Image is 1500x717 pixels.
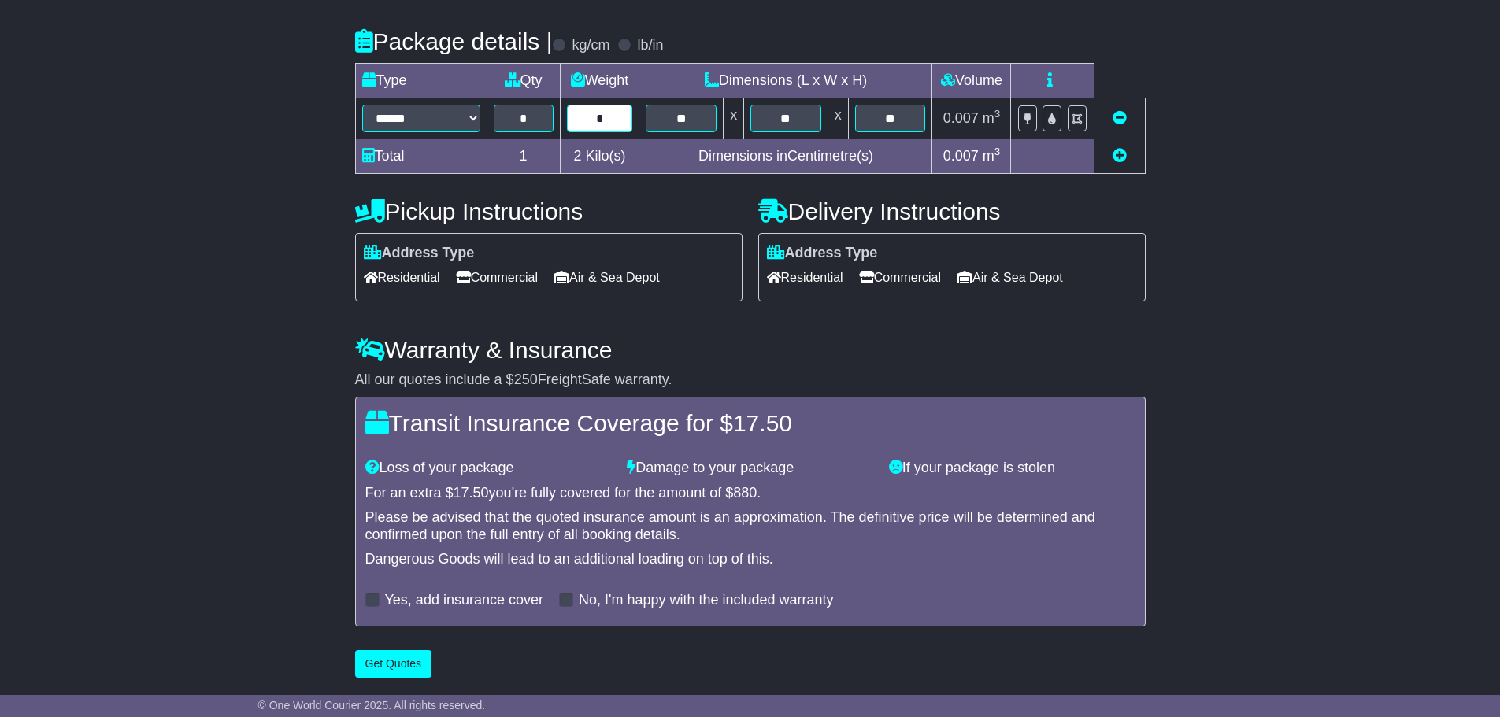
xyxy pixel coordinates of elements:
[560,63,639,98] td: Weight
[828,98,848,139] td: x
[487,63,560,98] td: Qty
[983,148,1001,164] span: m
[365,410,1135,436] h4: Transit Insurance Coverage for $
[619,460,881,477] div: Damage to your package
[355,371,1146,389] div: All our quotes include a $ FreightSafe warranty.
[983,110,1001,126] span: m
[1113,148,1127,164] a: Add new item
[637,37,663,54] label: lb/in
[733,410,792,436] span: 17.50
[355,198,743,224] h4: Pickup Instructions
[355,650,432,678] button: Get Quotes
[733,485,757,501] span: 880
[579,592,834,609] label: No, I'm happy with the included warranty
[357,460,620,477] div: Loss of your package
[767,265,843,290] span: Residential
[454,485,489,501] span: 17.50
[487,139,560,173] td: 1
[957,265,1063,290] span: Air & Sea Depot
[364,265,440,290] span: Residential
[355,28,553,54] h4: Package details |
[639,139,932,173] td: Dimensions in Centimetre(s)
[932,63,1011,98] td: Volume
[258,699,486,711] span: © One World Courier 2025. All rights reserved.
[724,98,744,139] td: x
[355,337,1146,363] h4: Warranty & Insurance
[364,245,475,262] label: Address Type
[365,551,1135,568] div: Dangerous Goods will lead to an additional loading on top of this.
[355,63,487,98] td: Type
[355,139,487,173] td: Total
[758,198,1146,224] h4: Delivery Instructions
[385,592,543,609] label: Yes, add insurance cover
[1113,110,1127,126] a: Remove this item
[859,265,941,290] span: Commercial
[639,63,932,98] td: Dimensions (L x W x H)
[365,509,1135,543] div: Please be advised that the quoted insurance amount is an approximation. The definitive price will...
[881,460,1143,477] div: If your package is stolen
[767,245,878,262] label: Address Type
[943,148,979,164] span: 0.007
[573,148,581,164] span: 2
[943,110,979,126] span: 0.007
[554,265,660,290] span: Air & Sea Depot
[994,108,1001,120] sup: 3
[994,146,1001,157] sup: 3
[514,371,538,387] span: 250
[560,139,639,173] td: Kilo(s)
[365,485,1135,502] div: For an extra $ you're fully covered for the amount of $ .
[572,37,609,54] label: kg/cm
[456,265,538,290] span: Commercial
